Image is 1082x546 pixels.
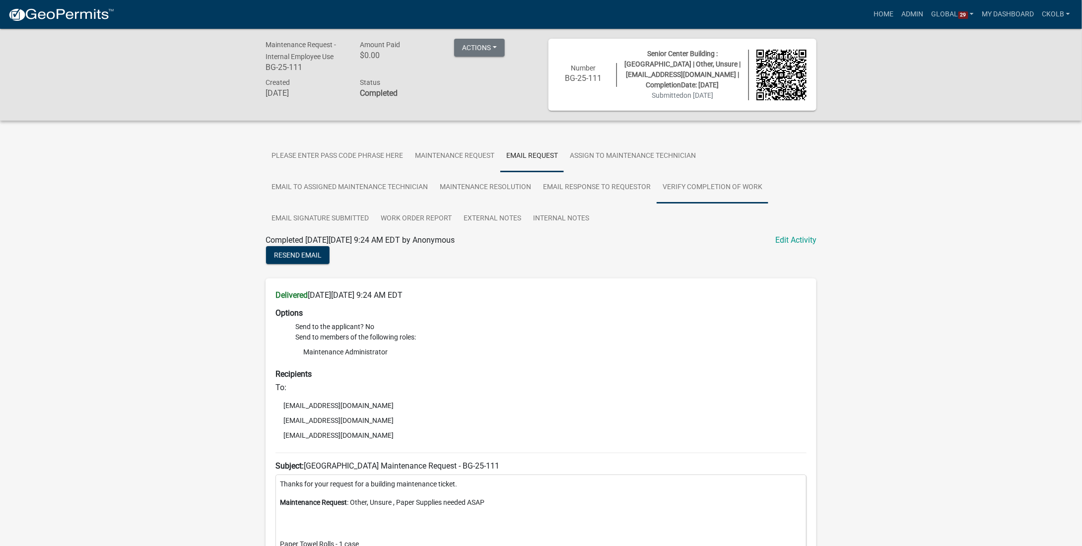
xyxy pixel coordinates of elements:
[434,172,537,204] a: Maintenance Resolution
[275,290,308,300] strong: Delivered
[266,63,345,72] h6: BG-25-111
[275,461,807,471] h6: [GEOGRAPHIC_DATA] Maintenance Request - BG-25-111
[295,344,807,359] li: Maintenance Administrator
[558,73,609,83] h6: BG-25-111
[775,234,816,246] a: Edit Activity
[458,203,527,235] a: External Notes
[409,140,500,172] a: Maintenance Request
[360,51,439,60] h6: $0.00
[928,5,978,24] a: Global29
[274,251,322,259] span: Resend Email
[375,203,458,235] a: Work Order Report
[657,172,768,204] a: Verify Completion of work
[624,50,741,89] span: Senior Center Building :[GEOGRAPHIC_DATA] | Other, Unsure | [EMAIL_ADDRESS][DOMAIN_NAME] | Comple...
[275,369,312,379] strong: Recipients
[500,140,564,172] a: Email Request
[360,78,380,86] span: Status
[454,39,505,57] button: Actions
[564,140,702,172] a: Assign to Maintenance Technician
[527,203,595,235] a: Internal Notes
[275,383,807,392] h6: To:
[266,140,409,172] a: Please Enter Pass Code Phrase Here
[280,479,802,489] p: Thanks for your request for a building maintenance ticket.
[1038,5,1074,24] a: ckolb
[266,235,455,245] span: Completed [DATE][DATE] 9:24 AM EDT by Anonymous
[266,41,336,61] span: Maintenance Request - Internal Employee Use
[266,172,434,204] a: Email to Assigned Maintenance Technician
[295,332,807,361] li: Send to members of the following roles:
[898,5,928,24] a: Admin
[275,413,807,428] li: [EMAIL_ADDRESS][DOMAIN_NAME]
[537,172,657,204] a: Email Response to Requestor
[266,88,345,98] h6: [DATE]
[756,50,807,100] img: QR code
[280,498,347,506] strong: Maintenance Request
[652,91,713,99] span: Submitted on [DATE]
[978,5,1038,24] a: My Dashboard
[870,5,898,24] a: Home
[295,322,807,332] li: Send to the applicant? No
[275,308,303,318] strong: Options
[275,290,807,300] h6: [DATE][DATE] 9:24 AM EDT
[275,398,807,413] li: [EMAIL_ADDRESS][DOMAIN_NAME]
[275,461,304,471] strong: Subject:
[360,88,398,98] strong: Completed
[571,64,596,72] span: Number
[266,203,375,235] a: Email Signature Submitted
[275,428,807,443] li: [EMAIL_ADDRESS][DOMAIN_NAME]
[266,246,330,264] button: Resend Email
[360,41,400,49] span: Amount Paid
[266,78,290,86] span: Created
[958,11,968,19] span: 29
